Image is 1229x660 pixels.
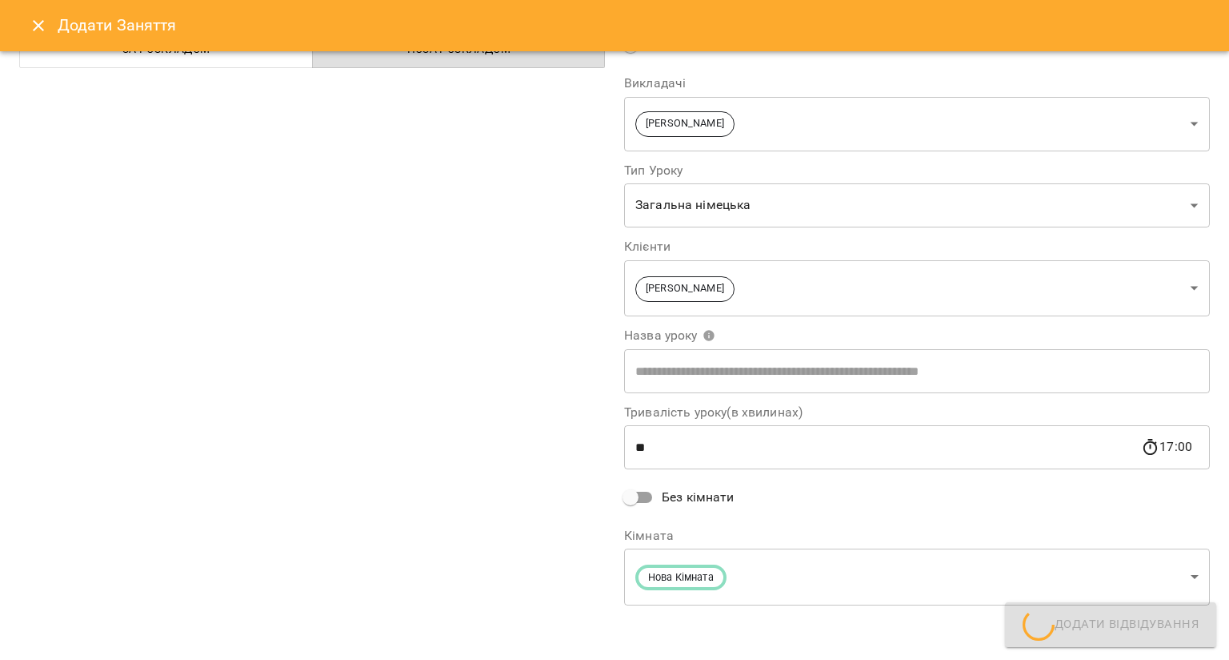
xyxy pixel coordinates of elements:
label: Тип Уроку [624,164,1210,177]
span: [PERSON_NAME] [636,116,734,131]
div: Нова Кімната [624,549,1210,606]
div: [PERSON_NAME] [624,96,1210,151]
span: [PERSON_NAME] [636,281,734,296]
div: Загальна німецька [624,183,1210,228]
h6: Додати Заняття [58,13,1210,38]
label: Клієнти [624,240,1210,253]
label: Викладачі [624,77,1210,90]
div: [PERSON_NAME] [624,260,1210,316]
button: Close [19,6,58,45]
label: Тривалість уроку(в хвилинах) [624,406,1210,419]
label: Кімната [624,529,1210,542]
span: Назва уроку [624,329,715,342]
span: Нова Кімната [639,570,723,586]
svg: Вкажіть назву уроку або виберіть клієнтів [703,329,715,342]
span: Без кімнати [662,488,735,507]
